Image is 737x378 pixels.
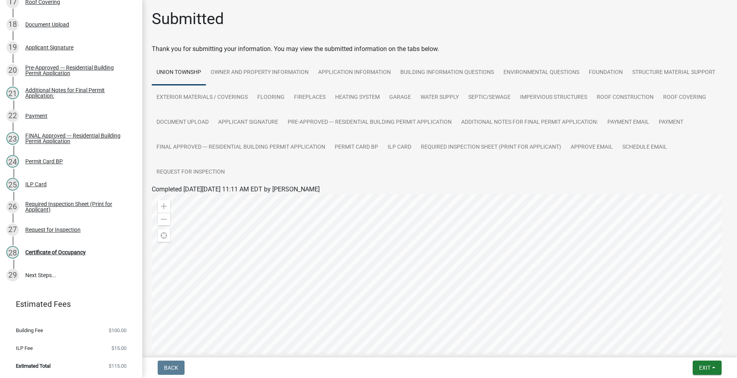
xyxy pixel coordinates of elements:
div: 25 [6,178,19,191]
a: Environmental Questions [499,60,584,85]
div: Applicant Signature [25,45,74,50]
a: Applicant Signature [213,110,283,135]
a: UNION TOWNSHP [152,60,206,85]
a: Building Information Questions [396,60,499,85]
a: Required Inspection Sheet (Print for Applicant) [416,135,566,160]
a: Payment [654,110,688,135]
div: 20 [6,64,19,77]
a: Foundation [584,60,628,85]
a: Water Supply [416,85,464,110]
a: Garage [385,85,416,110]
span: Completed [DATE][DATE] 11:11 AM EDT by [PERSON_NAME] [152,185,320,193]
div: Thank you for submitting your information. You may view the submitted information on the tabs below. [152,44,728,54]
span: Building Fee [16,328,43,333]
button: Exit [693,361,722,375]
div: Find my location [158,229,170,242]
a: FINAL Approved --- Residential Building Permit Application [152,135,330,160]
div: 19 [6,41,19,54]
span: Back [164,365,178,371]
a: Septic/Sewage [464,85,515,110]
div: Required Inspection Sheet (Print for Applicant) [25,201,130,212]
h1: Submitted [152,9,224,28]
a: Roof Covering [658,85,711,110]
div: Additional Notes for Final Permit Application: [25,87,130,98]
div: Pre-Approved --- Residential Building Permit Application [25,65,130,76]
div: Certificate of Occupancy [25,249,86,255]
a: Approve Email [566,135,618,160]
div: 29 [6,269,19,282]
a: Owner and Property Information [206,60,313,85]
a: Estimated Fees [6,296,130,312]
a: Flooring [253,85,289,110]
div: Zoom in [158,200,170,213]
div: 18 [6,18,19,31]
div: 26 [6,200,19,213]
span: $115.00 [109,363,126,369]
div: 22 [6,110,19,122]
a: Permit Card BP [330,135,383,160]
a: Document Upload [152,110,213,135]
a: Schedule Email [618,135,672,160]
a: Payment Email [603,110,654,135]
div: 23 [6,132,19,145]
span: Estimated Total [16,363,51,369]
div: 28 [6,246,19,259]
a: Structure Material Support [628,60,720,85]
div: FINAL Approved --- Residential Building Permit Application [25,133,130,144]
div: Payment [25,113,47,119]
a: Fireplaces [289,85,330,110]
a: Exterior Materials / Coverings [152,85,253,110]
a: Impervious Structures [515,85,592,110]
div: Zoom out [158,213,170,225]
a: Request for Inspection [152,160,230,185]
div: Request for Inspection [25,227,81,232]
a: Roof Construction [592,85,658,110]
div: 21 [6,87,19,99]
span: Exit [699,365,711,371]
div: 27 [6,223,19,236]
a: Application Information [313,60,396,85]
div: Document Upload [25,22,69,27]
span: $15.00 [111,346,126,351]
span: $100.00 [109,328,126,333]
span: ILP Fee [16,346,33,351]
a: Pre-Approved --- Residential Building Permit Application [283,110,456,135]
a: Heating System [330,85,385,110]
a: ILP Card [383,135,416,160]
div: ILP Card [25,181,47,187]
a: Additional Notes for Final Permit Application: [456,110,603,135]
div: Permit Card BP [25,159,63,164]
button: Back [158,361,185,375]
div: 24 [6,155,19,168]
